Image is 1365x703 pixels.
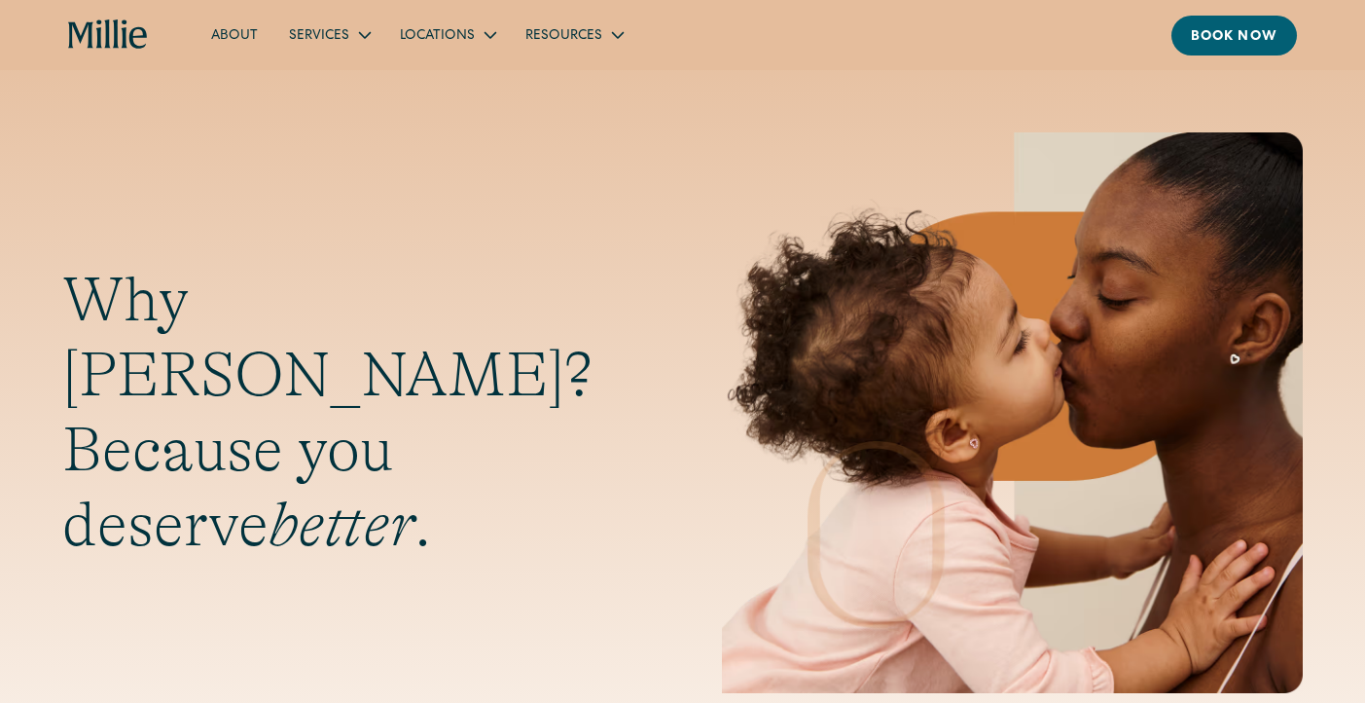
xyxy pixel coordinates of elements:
[196,18,273,51] a: About
[289,26,349,47] div: Services
[400,26,475,47] div: Locations
[269,490,414,560] em: better
[525,26,602,47] div: Resources
[68,19,149,51] a: home
[1191,27,1277,48] div: Book now
[1171,16,1297,55] a: Book now
[273,18,384,51] div: Services
[62,263,644,562] h1: Why [PERSON_NAME]? Because you deserve .
[722,132,1304,693] img: Mother and baby sharing a kiss, highlighting the emotional bond and nurturing care at the heart o...
[510,18,637,51] div: Resources
[384,18,510,51] div: Locations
